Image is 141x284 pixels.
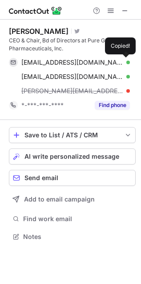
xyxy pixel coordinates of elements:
[21,58,123,66] span: [EMAIL_ADDRESS][DOMAIN_NAME]
[9,27,68,36] div: [PERSON_NAME]
[9,37,136,53] div: CEO & Chair, Bd of Directors at Pure Green Pharmaceuticals, Inc.
[24,174,58,181] span: Send email
[9,148,136,165] button: AI write personalized message
[24,153,119,160] span: AI write personalized message
[9,127,136,143] button: save-profile-one-click
[23,233,132,241] span: Notes
[9,191,136,207] button: Add to email campaign
[95,101,130,110] button: Reveal Button
[9,5,62,16] img: ContactOut v5.3.10
[24,196,95,203] span: Add to email campaign
[9,170,136,186] button: Send email
[24,132,120,139] div: Save to List / ATS / CRM
[21,87,123,95] span: [PERSON_NAME][EMAIL_ADDRESS][DOMAIN_NAME]
[23,215,132,223] span: Find work email
[9,230,136,243] button: Notes
[21,73,123,81] span: [EMAIL_ADDRESS][DOMAIN_NAME]
[9,213,136,225] button: Find work email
